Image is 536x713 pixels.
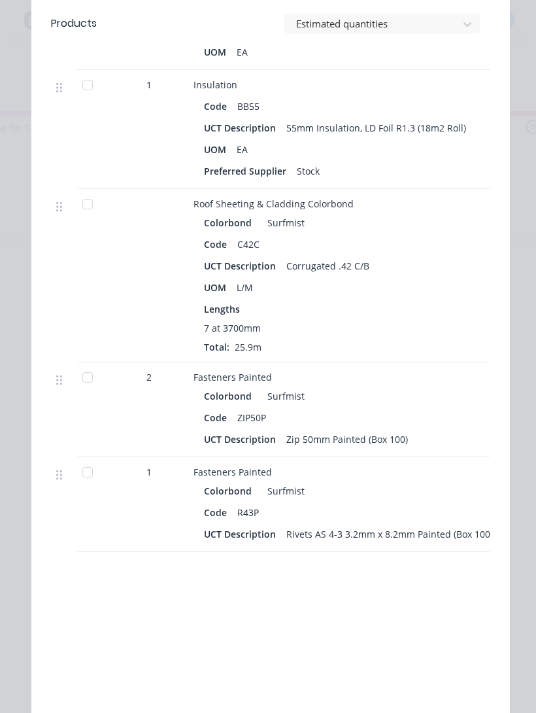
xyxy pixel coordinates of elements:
div: Surfmist [262,387,305,406]
div: Colorbond [204,481,257,500]
span: Fasteners Painted [193,371,272,383]
div: Code [204,408,232,427]
div: ZIP50P [232,408,271,427]
div: UCT Description [204,525,281,544]
div: Code [204,235,232,254]
div: Surfmist [262,213,305,232]
div: Surfmist [262,481,305,500]
span: Roof Sheeting & Cladding Colorbond [193,198,354,210]
span: 1 [146,78,152,92]
div: Stock [292,162,325,181]
span: Total: [204,341,229,353]
div: UCT Description [204,118,281,137]
div: UCT Description [204,256,281,275]
div: Code [204,97,232,116]
span: 25.9m [229,341,267,353]
div: Colorbond [204,387,257,406]
div: R43P [232,503,264,522]
div: Colorbond [204,213,257,232]
span: Insulation [193,78,237,91]
span: Fasteners Painted [193,466,272,478]
div: EA [231,43,253,61]
div: Zip 50mm Painted (Box 100) [281,430,413,449]
div: Preferred Supplier [204,162,292,181]
div: L/M [231,278,258,297]
div: Rivets AS 4-3 3.2mm x 8.2mm Painted (Box 100) [281,525,498,544]
div: Products [51,15,97,31]
div: Corrugated .42 C/B [281,256,375,275]
div: UCT Description [204,430,281,449]
span: Lengths [204,302,240,316]
div: UOM [204,278,231,297]
div: UOM [204,140,231,159]
div: C42C [232,235,265,254]
div: UOM [204,43,231,61]
div: EA [231,140,253,159]
div: 55mm Insulation, LD Foil R1.3 (18m2 Roll) [281,118,471,137]
span: 1 [146,465,152,479]
span: 2 [146,370,152,384]
div: Code [204,503,232,522]
span: 7 at 3700mm [204,321,261,335]
div: BB55 [232,97,265,116]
